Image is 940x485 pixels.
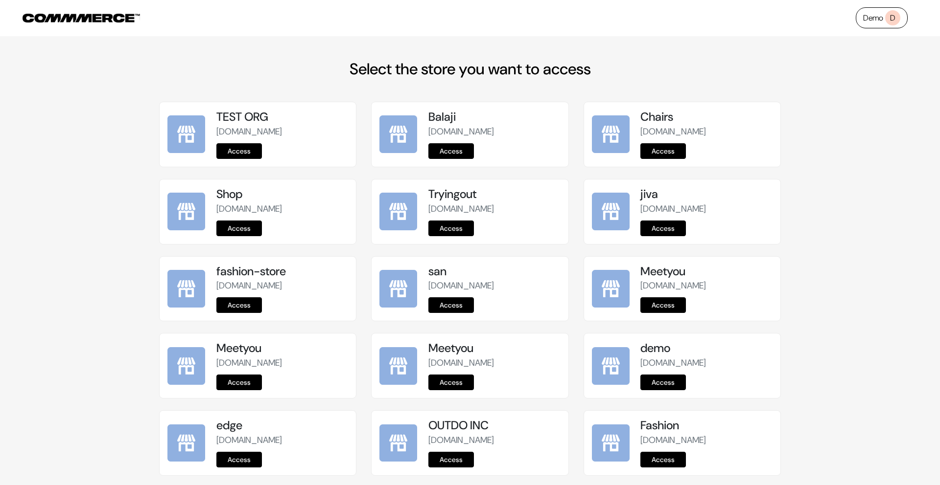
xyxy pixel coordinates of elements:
img: Chairs [592,115,630,153]
p: [DOMAIN_NAME] [216,125,348,138]
p: [DOMAIN_NAME] [216,356,348,370]
img: Meetyou [592,270,630,308]
img: jiva [592,193,630,230]
a: Access [640,143,686,159]
p: [DOMAIN_NAME] [640,125,772,138]
p: [DOMAIN_NAME] [216,279,348,292]
img: Balaji [379,115,417,153]
img: COMMMERCE [23,14,140,22]
a: Access [428,220,474,236]
h5: Tryingout [428,187,560,201]
a: Access [216,297,262,313]
a: Access [640,452,686,467]
h5: Meetyou [640,265,772,279]
a: Access [428,375,474,390]
h5: Chairs [640,110,772,124]
a: Access [216,375,262,390]
h5: demo [640,341,772,355]
img: fashion-store [167,270,205,308]
p: [DOMAIN_NAME] [640,202,772,216]
p: [DOMAIN_NAME] [428,202,560,216]
img: Meetyou [379,347,417,385]
a: Access [216,220,262,236]
a: Access [428,143,474,159]
img: Meetyou [167,347,205,385]
p: [DOMAIN_NAME] [640,356,772,370]
img: san [379,270,417,308]
a: Access [640,220,686,236]
a: Access [640,375,686,390]
a: Access [216,143,262,159]
p: [DOMAIN_NAME] [640,279,772,292]
p: [DOMAIN_NAME] [428,434,560,447]
a: Access [428,452,474,467]
p: [DOMAIN_NAME] [216,434,348,447]
p: [DOMAIN_NAME] [428,279,560,292]
h5: Balaji [428,110,560,124]
a: Access [640,297,686,313]
h5: Meetyou [428,341,560,355]
h5: san [428,265,560,279]
a: Access [216,452,262,467]
img: edge [167,424,205,462]
img: OUTDO INC [379,424,417,462]
img: TEST ORG [167,115,205,153]
p: [DOMAIN_NAME] [216,202,348,216]
span: D [885,10,900,25]
p: [DOMAIN_NAME] [428,125,560,138]
h5: OUTDO INC [428,419,560,433]
h5: fashion-store [216,265,348,279]
img: Tryingout [379,193,417,230]
p: [DOMAIN_NAME] [428,356,560,370]
h2: Select the store you want to access [159,60,781,78]
p: [DOMAIN_NAME] [640,434,772,447]
h5: Shop [216,187,348,201]
img: Shop [167,193,205,230]
h5: edge [216,419,348,433]
a: Access [428,297,474,313]
h5: TEST ORG [216,110,348,124]
a: DemoD [856,7,908,28]
h5: Fashion [640,419,772,433]
h5: jiva [640,187,772,201]
h5: Meetyou [216,341,348,355]
img: demo [592,347,630,385]
img: Fashion [592,424,630,462]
